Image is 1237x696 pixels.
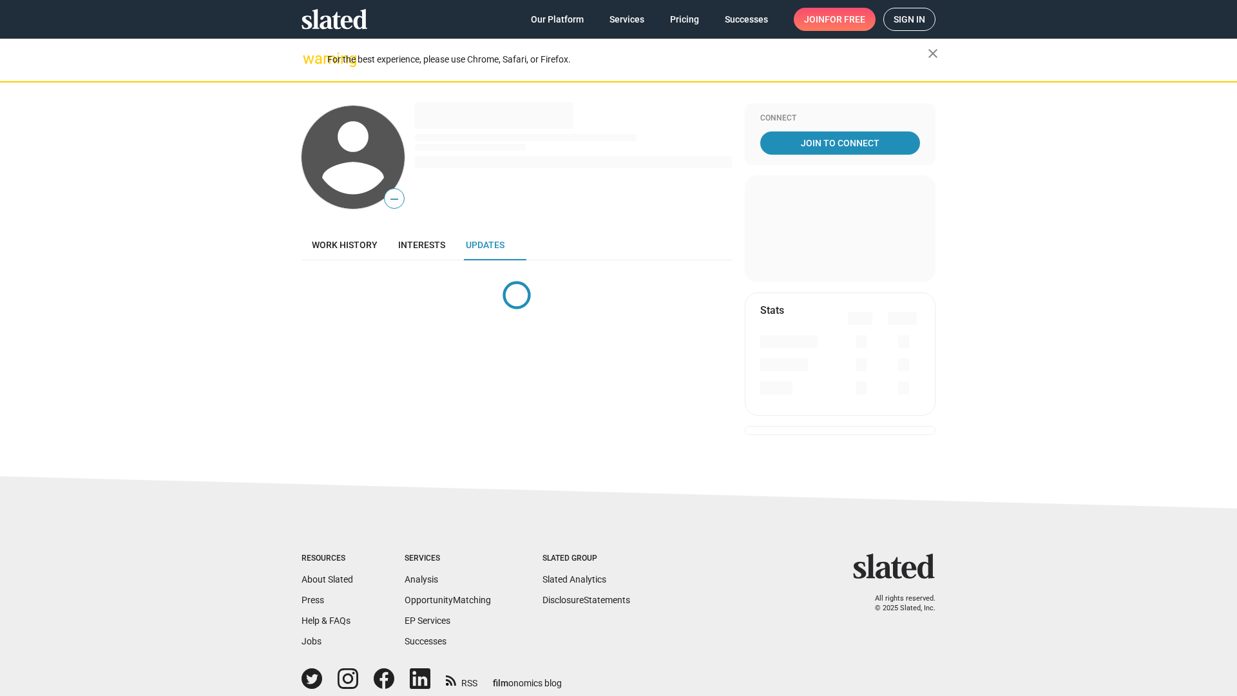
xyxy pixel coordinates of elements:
div: Services [405,554,491,564]
a: RSS [446,670,477,690]
a: Analysis [405,574,438,585]
span: Work history [312,240,378,250]
span: Successes [725,8,768,31]
a: Jobs [302,636,321,646]
a: Updates [455,229,515,260]
span: Updates [466,240,504,250]
span: Our Platform [531,8,584,31]
span: film [493,678,508,688]
div: For the best experience, please use Chrome, Safari, or Firefox. [327,51,928,68]
a: Join To Connect [760,131,920,155]
mat-icon: close [925,46,941,61]
div: Slated Group [542,554,630,564]
a: EP Services [405,615,450,626]
span: Interests [398,240,445,250]
a: Slated Analytics [542,574,606,585]
div: Resources [302,554,353,564]
mat-card-title: Stats [760,304,784,317]
a: About Slated [302,574,353,585]
span: — [385,191,404,208]
span: Pricing [670,8,699,31]
a: DisclosureStatements [542,595,630,605]
a: Help & FAQs [302,615,350,626]
a: Interests [388,229,455,260]
span: for free [825,8,865,31]
div: Connect [760,113,920,124]
a: filmonomics blog [493,667,562,690]
mat-icon: warning [303,51,318,66]
a: Our Platform [521,8,594,31]
a: Sign in [883,8,935,31]
a: Successes [714,8,778,31]
a: Work history [302,229,388,260]
p: All rights reserved. © 2025 Slated, Inc. [861,594,935,613]
a: Press [302,595,324,605]
a: Services [599,8,655,31]
a: Pricing [660,8,709,31]
a: OpportunityMatching [405,595,491,605]
span: Services [609,8,644,31]
a: Successes [405,636,446,646]
a: Joinfor free [794,8,876,31]
span: Join To Connect [763,131,917,155]
span: Sign in [894,8,925,30]
span: Join [804,8,865,31]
